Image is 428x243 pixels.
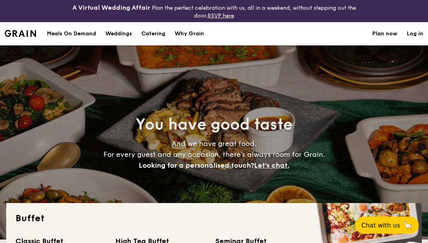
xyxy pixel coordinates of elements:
[47,22,96,45] div: Meals On Demand
[137,22,170,45] a: Catering
[170,22,209,45] a: Why Grain
[139,161,254,170] span: Looking for a personalised touch?
[141,22,165,45] h1: Catering
[136,115,292,134] span: You have good taste
[5,30,36,37] a: Logotype
[101,22,137,45] a: Weddings
[15,212,413,225] h2: Buffet
[103,139,325,170] span: And we have great food. For every guest and any occasion, there’s always room for Grain.
[403,221,413,230] span: 🦙
[72,3,150,12] h4: A Virtual Wedding Affair
[71,3,357,19] div: Plan the perfect celebration with us, all in a weekend, without stepping out the door.
[42,22,101,45] a: Meals On Demand
[208,12,234,19] a: RSVP here
[175,22,204,45] div: Why Grain
[372,22,397,45] a: Plan now
[361,222,400,229] span: Chat with us
[355,217,419,234] button: Chat with us🦙
[105,22,132,45] div: Weddings
[407,22,423,45] a: Log in
[254,161,289,170] span: Let's chat.
[5,30,36,37] img: Grain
